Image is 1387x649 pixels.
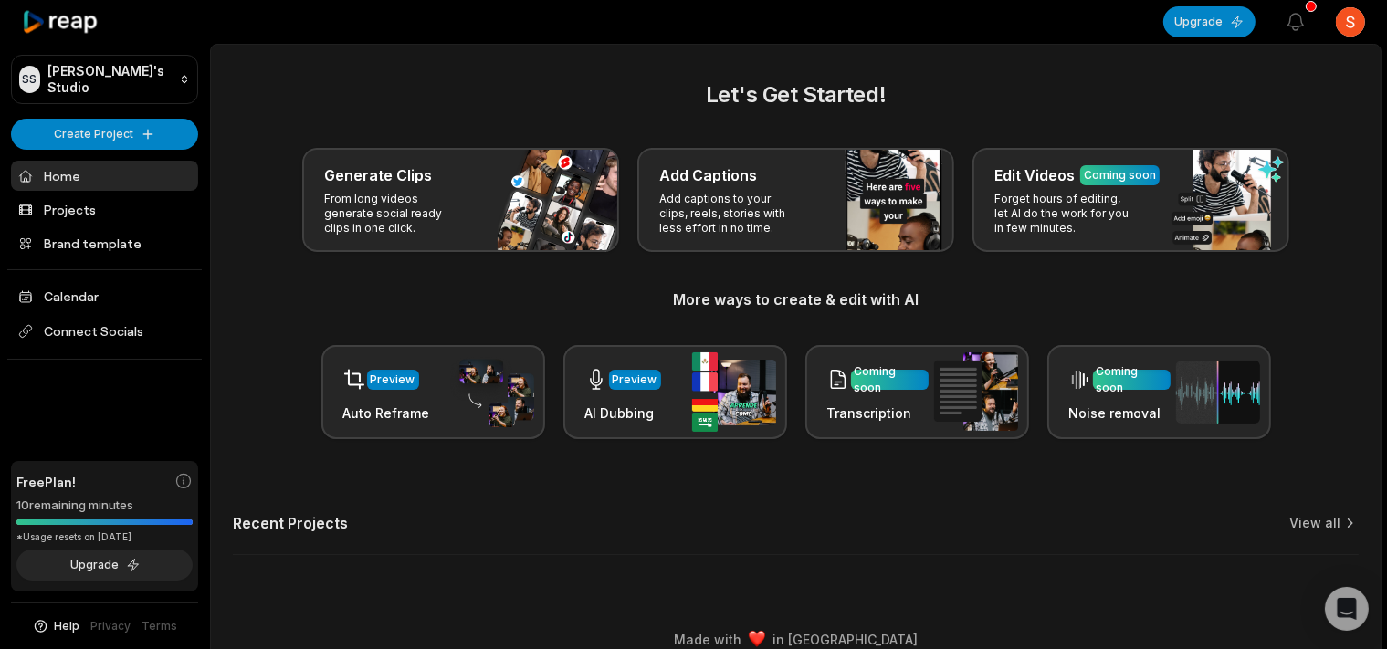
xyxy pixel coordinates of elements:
[16,550,193,581] button: Upgrade
[371,372,415,388] div: Preview
[659,192,801,236] p: Add captions to your clips, reels, stories with less effort in no time.
[1289,514,1340,532] a: View all
[11,119,198,150] button: Create Project
[55,618,80,634] span: Help
[1176,361,1260,424] img: noise_removal.png
[450,357,534,428] img: auto_reframe.png
[1097,363,1167,396] div: Coming soon
[142,618,178,634] a: Terms
[827,403,929,423] h3: Transcription
[1163,6,1256,37] button: Upgrade
[233,288,1359,310] h3: More ways to create & edit with AI
[91,618,131,634] a: Privacy
[585,403,661,423] h3: AI Dubbing
[16,530,193,544] div: *Usage resets on [DATE]
[11,194,198,225] a: Projects
[324,164,432,186] h3: Generate Clips
[11,281,198,311] a: Calendar
[324,192,466,236] p: From long videos generate social ready clips in one click.
[749,631,765,647] img: heart emoji
[692,352,776,432] img: ai_dubbing.png
[1325,587,1369,631] div: Open Intercom Messenger
[613,372,657,388] div: Preview
[659,164,757,186] h3: Add Captions
[16,497,193,515] div: 10 remaining minutes
[47,63,172,96] p: [PERSON_NAME]'s Studio
[1084,167,1156,183] div: Coming soon
[994,192,1136,236] p: Forget hours of editing, let AI do the work for you in few minutes.
[343,403,430,423] h3: Auto Reframe
[233,514,348,532] h2: Recent Projects
[19,66,40,93] div: SS
[11,228,198,258] a: Brand template
[11,161,198,191] a: Home
[1069,403,1171,423] h3: Noise removal
[11,315,198,348] span: Connect Socials
[32,618,80,634] button: Help
[994,164,1075,186] h3: Edit Videos
[934,352,1018,431] img: transcription.png
[233,79,1359,111] h2: Let's Get Started!
[855,363,925,396] div: Coming soon
[227,630,1364,649] div: Made with in [GEOGRAPHIC_DATA]
[16,472,76,491] span: Free Plan!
